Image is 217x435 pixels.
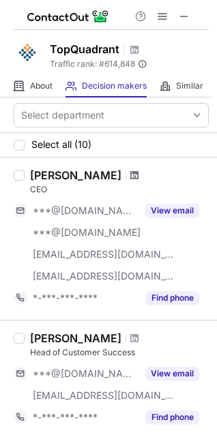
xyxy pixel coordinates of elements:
div: [PERSON_NAME] [30,168,121,182]
span: ***@[DOMAIN_NAME] [33,367,137,380]
span: Select all (10) [31,139,91,150]
span: [EMAIL_ADDRESS][DOMAIN_NAME] [33,389,175,402]
div: CEO [30,183,209,196]
button: Reveal Button [145,291,199,305]
span: [EMAIL_ADDRESS][DOMAIN_NAME] [33,270,175,282]
span: About [30,80,53,91]
span: Decision makers [82,80,147,91]
span: Traffic rank: # 614,848 [50,59,135,69]
img: b084fae6316cab97ff87abcfc12ddac6 [14,39,41,66]
div: Head of Customer Success [30,346,209,359]
div: [PERSON_NAME] [30,331,121,345]
h1: TopQuadrant [50,41,119,57]
span: [EMAIL_ADDRESS][DOMAIN_NAME] [33,248,175,260]
div: Select department [21,108,104,122]
span: ***@[DOMAIN_NAME] [33,226,141,239]
span: Similar [176,80,203,91]
button: Reveal Button [145,367,199,380]
span: ***@[DOMAIN_NAME] [33,205,137,217]
button: Reveal Button [145,204,199,217]
img: ContactOut v5.3.10 [27,8,109,25]
button: Reveal Button [145,410,199,424]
